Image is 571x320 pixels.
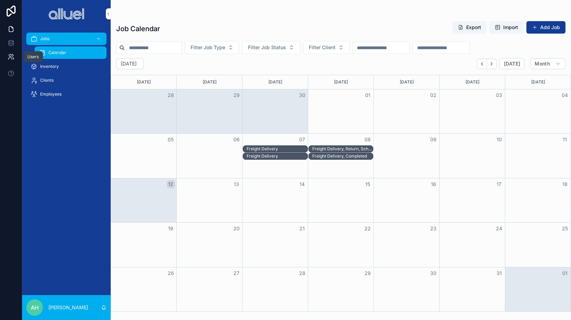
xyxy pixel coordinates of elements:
span: Filter Job Type [191,44,225,51]
button: 03 [495,91,503,99]
button: 10 [495,135,503,144]
button: 25 [561,224,569,233]
button: [DATE] [499,58,525,69]
a: Inventory [26,60,107,73]
a: Calendar [35,46,107,59]
button: Select Button [242,41,300,54]
div: [DATE] [309,75,372,89]
span: Filter Client [309,44,335,51]
button: 09 [429,135,438,144]
button: 01 [363,91,372,99]
div: Freight Delivery, Return, Scheduled - NYCHA, Antoinette Brown [312,146,373,152]
div: [DATE] [243,75,307,89]
div: Freight Delivery, Completed [312,153,373,159]
p: [PERSON_NAME] [48,304,88,311]
a: Clients [26,74,107,87]
button: 17 [495,180,503,188]
button: 13 [232,180,241,188]
button: Select Button [185,41,239,54]
button: 31 [495,269,503,277]
button: Next [487,59,497,69]
button: 20 [232,224,241,233]
button: 29 [232,91,241,99]
button: Select Button [303,41,350,54]
span: Clients [40,78,54,83]
div: Freight Delivery [247,146,307,152]
div: [DATE] [112,75,175,89]
button: 28 [167,91,175,99]
button: 23 [429,224,438,233]
button: 24 [495,224,503,233]
button: 30 [298,91,306,99]
button: 28 [298,269,306,277]
a: Jobs [26,33,107,45]
div: Users [27,54,39,60]
button: 12 [167,180,175,188]
div: Month View [111,75,571,312]
span: Employees [40,91,62,97]
span: AH [31,303,39,312]
button: 27 [232,269,241,277]
button: 16 [429,180,438,188]
button: 26 [167,269,175,277]
button: 05 [167,135,175,144]
div: Freight Delivery, Return, Scheduled - NYCHA, [PERSON_NAME] [312,146,373,152]
span: Inventory [40,64,59,69]
div: [DATE] [441,75,504,89]
button: 18 [561,180,569,188]
button: 11 [561,135,569,144]
button: 30 [429,269,438,277]
h1: Job Calendar [116,24,160,34]
div: [DATE] [506,75,570,89]
button: 04 [561,91,569,99]
div: scrollable content [22,28,111,109]
button: Month [530,58,565,69]
button: 07 [298,135,306,144]
button: 22 [363,224,372,233]
button: 14 [298,180,306,188]
button: 02 [429,91,438,99]
span: Filter Job Status [248,44,286,51]
h2: [DATE] [121,60,137,67]
button: 29 [363,269,372,277]
a: Employees [26,88,107,100]
button: 15 [363,180,372,188]
button: 01 [561,269,569,277]
span: Import [503,24,518,31]
button: Export [452,21,487,34]
button: 21 [298,224,306,233]
button: 06 [232,135,241,144]
span: [DATE] [504,61,520,67]
div: [DATE] [178,75,241,89]
span: Jobs [40,36,49,42]
button: 08 [363,135,372,144]
div: [DATE] [375,75,438,89]
span: Month [535,61,550,67]
div: Freight Delivery [247,153,307,159]
button: Add Job [526,21,565,34]
button: 19 [167,224,175,233]
button: Back [477,59,487,69]
span: Calendar [48,50,66,55]
img: App logo [49,8,84,19]
button: Import [489,21,524,34]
